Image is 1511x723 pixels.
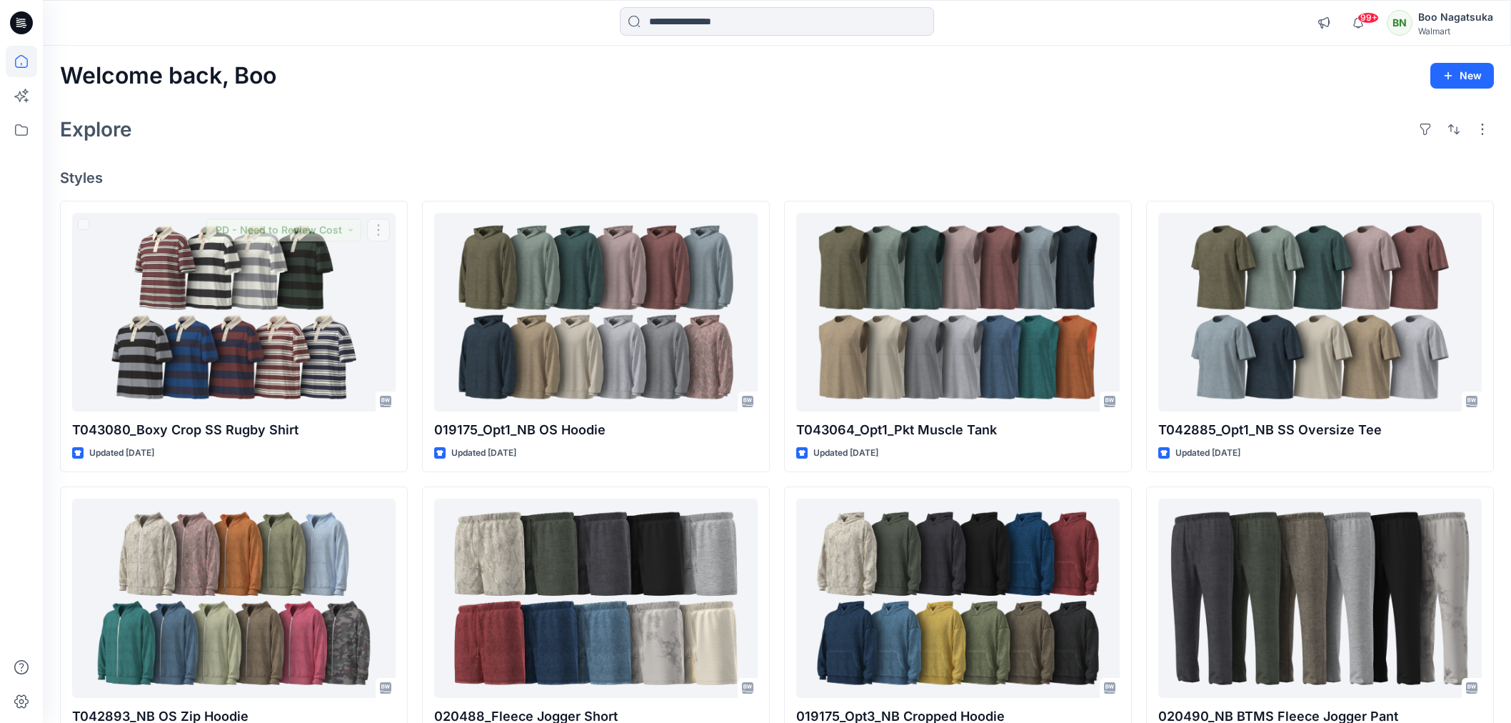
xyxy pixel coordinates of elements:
[1418,9,1493,26] div: Boo Nagatsuka
[72,213,396,412] a: T043080_Boxy Crop SS Rugby Shirt
[1418,26,1493,36] div: Walmart
[1158,213,1482,412] a: T042885_Opt1_NB SS Oversize Tee
[1175,446,1240,461] p: Updated [DATE]
[72,499,396,697] a: T042893_NB OS Zip Hoodie
[434,499,758,697] a: 020488_Fleece Jogger Short
[1387,10,1412,36] div: BN
[60,169,1494,186] h4: Styles
[60,63,276,89] h2: Welcome back, Boo
[1357,12,1379,24] span: 99+
[1158,420,1482,440] p: T042885_Opt1_NB SS Oversize Tee
[434,213,758,412] a: 019175_Opt1_NB OS Hoodie
[451,446,516,461] p: Updated [DATE]
[60,118,132,141] h2: Explore
[796,213,1120,412] a: T043064_Opt1_Pkt Muscle Tank
[813,446,878,461] p: Updated [DATE]
[434,420,758,440] p: 019175_Opt1_NB OS Hoodie
[89,446,154,461] p: Updated [DATE]
[1430,63,1494,89] button: New
[796,420,1120,440] p: T043064_Opt1_Pkt Muscle Tank
[72,420,396,440] p: T043080_Boxy Crop SS Rugby Shirt
[796,499,1120,697] a: 019175_Opt3_NB Cropped Hoodie
[1158,499,1482,697] a: 020490_NB BTMS Fleece Jogger Pant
